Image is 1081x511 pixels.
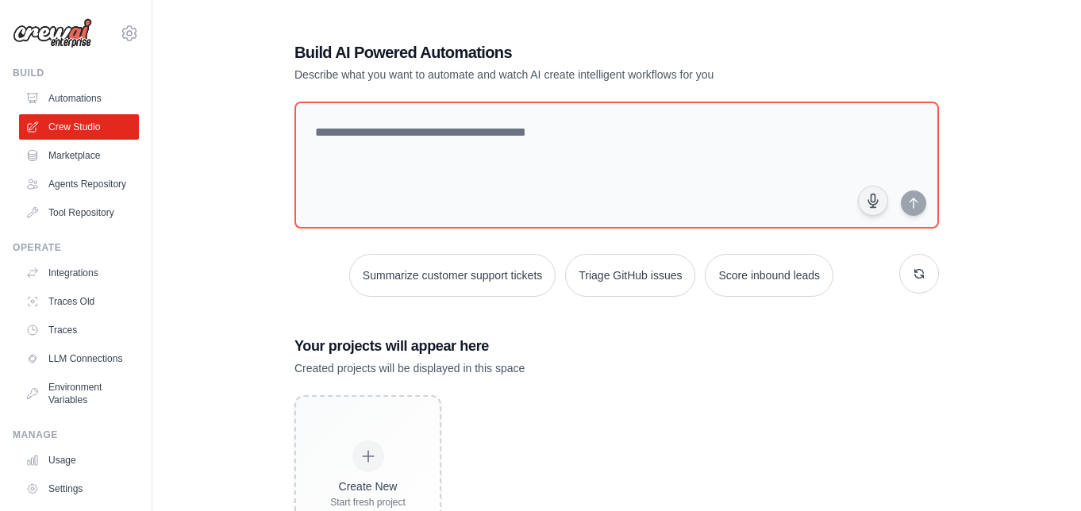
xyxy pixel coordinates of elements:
[19,476,139,501] a: Settings
[19,448,139,473] a: Usage
[19,114,139,140] a: Crew Studio
[330,478,406,494] div: Create New
[19,143,139,168] a: Marketplace
[294,41,828,63] h1: Build AI Powered Automations
[19,289,139,314] a: Traces Old
[349,254,556,297] button: Summarize customer support tickets
[13,428,139,441] div: Manage
[13,67,139,79] div: Build
[19,171,139,197] a: Agents Repository
[294,335,939,357] h3: Your projects will appear here
[899,254,939,294] button: Get new suggestions
[858,186,888,216] button: Click to speak your automation idea
[565,254,695,297] button: Triage GitHub issues
[19,260,139,286] a: Integrations
[13,18,92,48] img: Logo
[294,67,828,83] p: Describe what you want to automate and watch AI create intelligent workflows for you
[19,346,139,371] a: LLM Connections
[13,241,139,254] div: Operate
[294,360,939,376] p: Created projects will be displayed in this space
[19,375,139,413] a: Environment Variables
[19,86,139,111] a: Automations
[19,317,139,343] a: Traces
[705,254,833,297] button: Score inbound leads
[330,496,406,509] div: Start fresh project
[19,200,139,225] a: Tool Repository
